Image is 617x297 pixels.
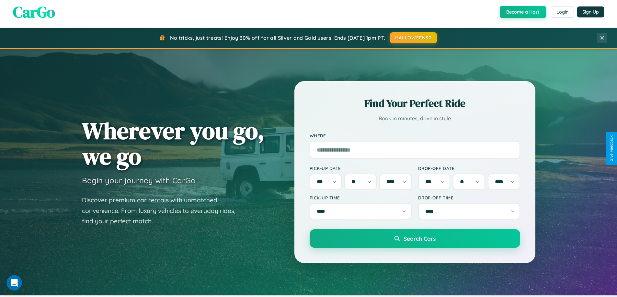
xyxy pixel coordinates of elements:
button: HALLOWEEN30 [390,32,437,43]
iframe: Intercom live chat [6,275,22,291]
h2: Find Your Perfect Ride [310,96,520,111]
label: Drop-off Time [418,195,520,200]
p: Book in minutes, drive in style [310,114,520,123]
div: Give Feedback [609,135,614,162]
button: Search Cars [310,229,520,248]
span: No tricks, just treats! Enjoy 30% off for all Silver and Gold users! Ends [DATE] 1pm PT. [170,35,385,41]
label: Pick-up Time [310,195,412,200]
h3: Begin your journey with CarGo [82,175,196,185]
button: Login [551,6,574,18]
span: CarGo [13,1,55,23]
span: Search Cars [404,235,436,242]
label: Where [310,133,520,138]
p: Discover premium car rentals with unmatched convenience. From luxury vehicles to everyday rides, ... [82,195,244,227]
label: Pick-up Date [310,165,412,171]
button: Sign Up [577,6,604,17]
button: Become a Host [500,6,546,18]
label: Drop-off Date [418,165,520,171]
h1: Wherever you go, we go [82,118,265,169]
